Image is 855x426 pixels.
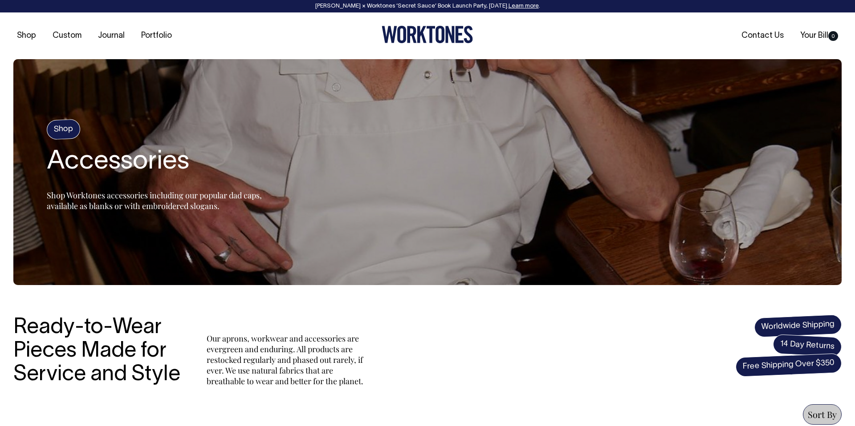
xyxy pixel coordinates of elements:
[808,408,837,420] span: Sort By
[773,334,842,357] span: 14 Day Returns
[207,333,367,386] p: Our aprons, workwear and accessories are evergreen and enduring. All products are restocked regul...
[738,28,787,43] a: Contact Us
[94,28,128,43] a: Journal
[46,119,81,140] h4: Shop
[13,28,40,43] a: Shop
[47,190,262,211] span: Shop Worktones accessories including our popular dad caps, available as blanks or with embroidere...
[13,316,187,386] h3: Ready-to-Wear Pieces Made for Service and Style
[735,353,842,377] span: Free Shipping Over $350
[47,148,269,177] h2: Accessories
[797,28,842,43] a: Your Bill0
[138,28,175,43] a: Portfolio
[754,314,842,338] span: Worldwide Shipping
[509,4,539,9] a: Learn more
[828,31,838,41] span: 0
[49,28,85,43] a: Custom
[9,3,846,9] div: [PERSON_NAME] × Worktones ‘Secret Sauce’ Book Launch Party, [DATE]. .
